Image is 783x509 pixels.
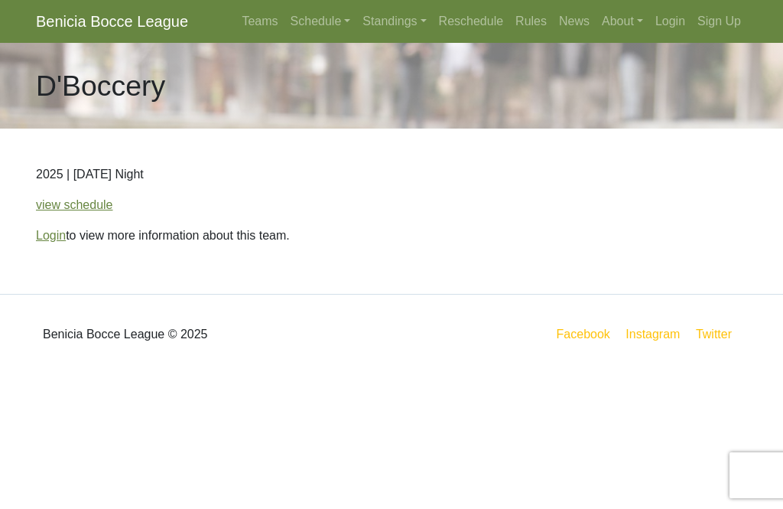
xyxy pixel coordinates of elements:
[236,6,284,37] a: Teams
[433,6,510,37] a: Reschedule
[622,325,683,344] a: Instagram
[553,6,596,37] a: News
[36,6,188,37] a: Benicia Bocce League
[356,6,432,37] a: Standings
[596,6,649,37] a: About
[36,229,66,242] a: Login
[284,6,357,37] a: Schedule
[693,325,744,344] a: Twitter
[554,325,613,344] a: Facebook
[36,198,113,211] a: view schedule
[649,6,691,37] a: Login
[36,69,165,103] h1: D'Boccery
[509,6,553,37] a: Rules
[36,227,747,245] p: to view more information about this team.
[36,165,747,184] p: 2025 | [DATE] Night
[691,6,747,37] a: Sign Up
[24,307,391,362] div: Benicia Bocce League © 2025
